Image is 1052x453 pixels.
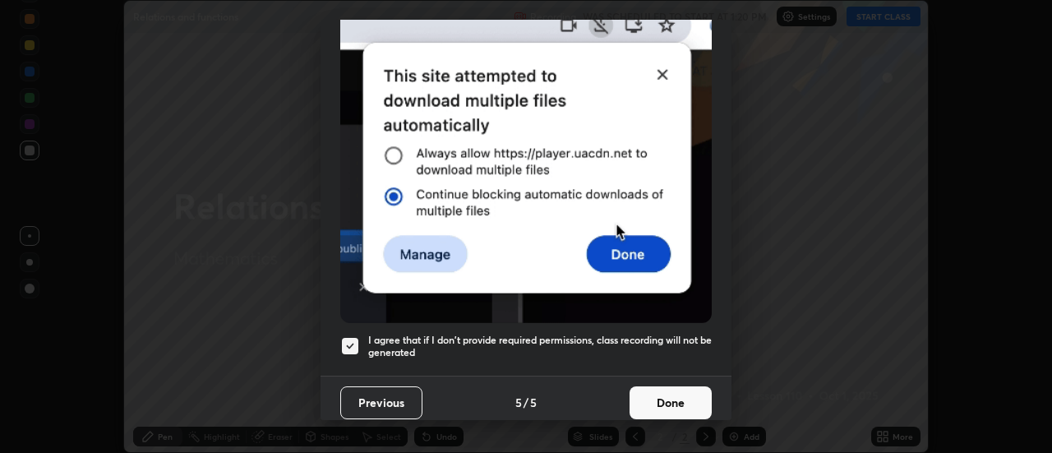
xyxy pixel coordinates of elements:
h4: 5 [530,394,537,411]
h4: 5 [515,394,522,411]
h4: / [524,394,528,411]
button: Previous [340,386,422,419]
button: Done [630,386,712,419]
h5: I agree that if I don't provide required permissions, class recording will not be generated [368,334,712,359]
